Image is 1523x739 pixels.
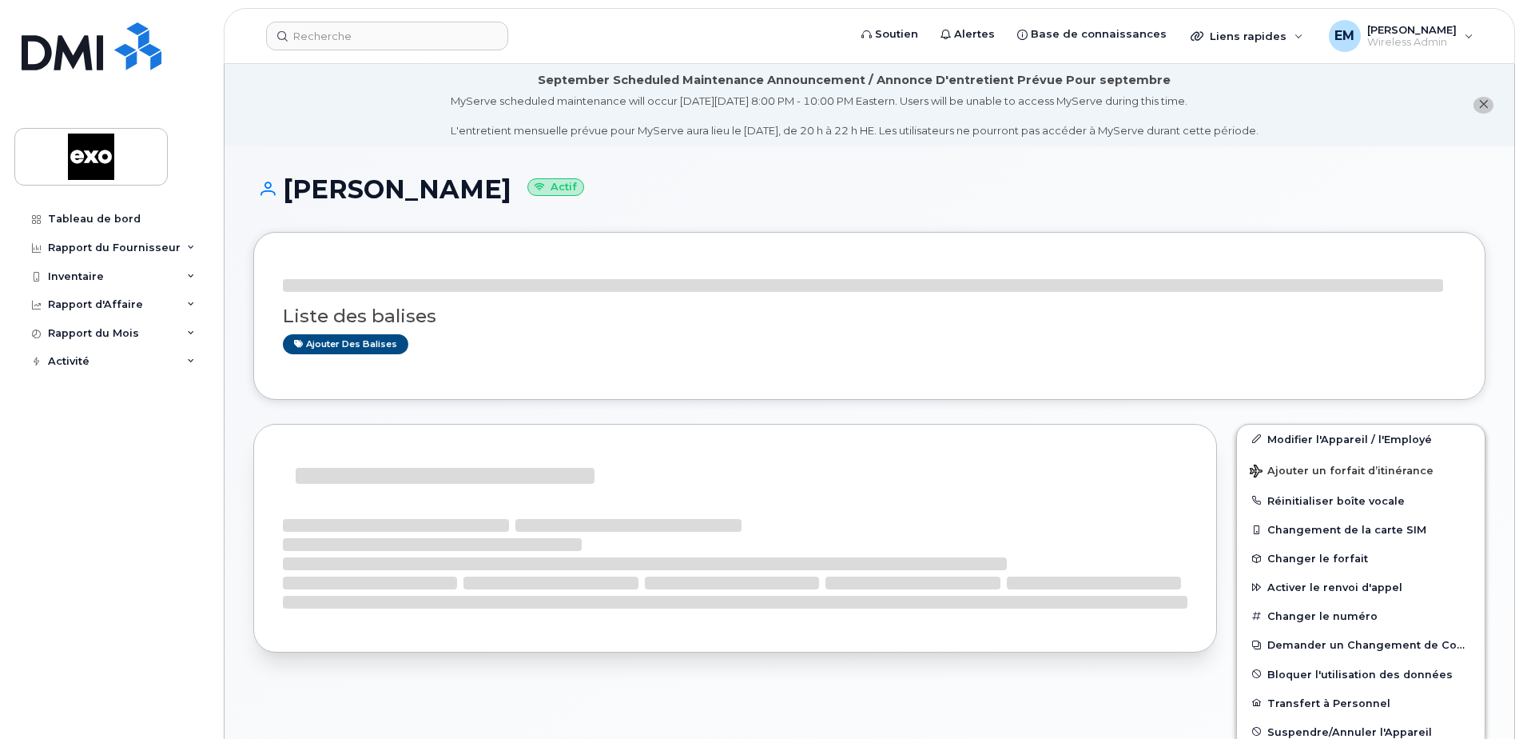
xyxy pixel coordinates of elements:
button: Changer le forfait [1237,544,1485,573]
span: Ajouter un forfait d’itinérance [1250,465,1434,480]
span: Suspendre/Annuler l'Appareil [1267,725,1432,737]
h3: Liste des balises [283,306,1456,326]
button: Transfert à Personnel [1237,689,1485,717]
button: close notification [1473,97,1493,114]
div: MyServe scheduled maintenance will occur [DATE][DATE] 8:00 PM - 10:00 PM Eastern. Users will be u... [451,94,1259,138]
span: Changer le forfait [1267,553,1368,565]
button: Bloquer l'utilisation des données [1237,660,1485,689]
button: Réinitialiser boîte vocale [1237,486,1485,515]
small: Actif [527,178,584,197]
a: Modifier l'Appareil / l'Employé [1237,425,1485,453]
a: Ajouter des balises [283,334,408,354]
button: Changement de la carte SIM [1237,515,1485,544]
button: Changer le numéro [1237,601,1485,630]
button: Demander un Changement de Compte [1237,630,1485,659]
button: Ajouter un forfait d’itinérance [1237,453,1485,486]
h1: [PERSON_NAME] [253,175,1485,203]
button: Activer le renvoi d'appel [1237,573,1485,601]
div: September Scheduled Maintenance Announcement / Annonce D'entretient Prévue Pour septembre [538,72,1171,89]
span: Activer le renvoi d'appel [1267,581,1402,593]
